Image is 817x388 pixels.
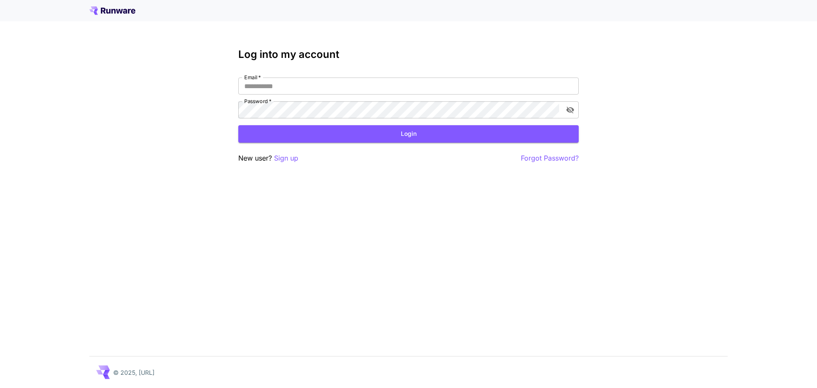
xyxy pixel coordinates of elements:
[113,368,154,377] p: © 2025, [URL]
[238,49,579,60] h3: Log into my account
[274,153,298,164] button: Sign up
[521,153,579,164] button: Forgot Password?
[238,153,298,164] p: New user?
[244,74,261,81] label: Email
[563,102,578,118] button: toggle password visibility
[244,98,271,105] label: Password
[238,125,579,143] button: Login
